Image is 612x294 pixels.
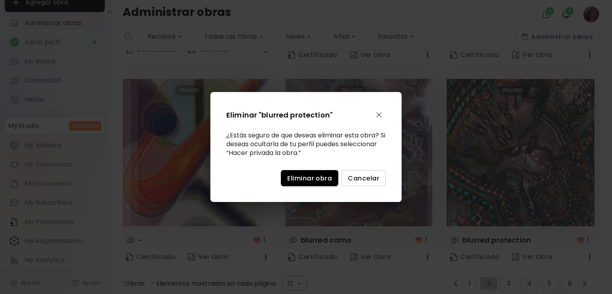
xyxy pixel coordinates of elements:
div: ¿Estás seguro de que deseas eliminar esta obra? Si deseas ocultarla de tu perfil puedes seleccion... [226,131,386,157]
span: Eliminar obra [287,174,332,182]
h2: Eliminar "blurred protection" [226,110,346,120]
button: Eliminar obra [281,170,338,186]
button: Cancelar [341,170,386,186]
button: close [372,108,386,122]
span: Cancelar [348,174,379,182]
img: close [374,110,384,120]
